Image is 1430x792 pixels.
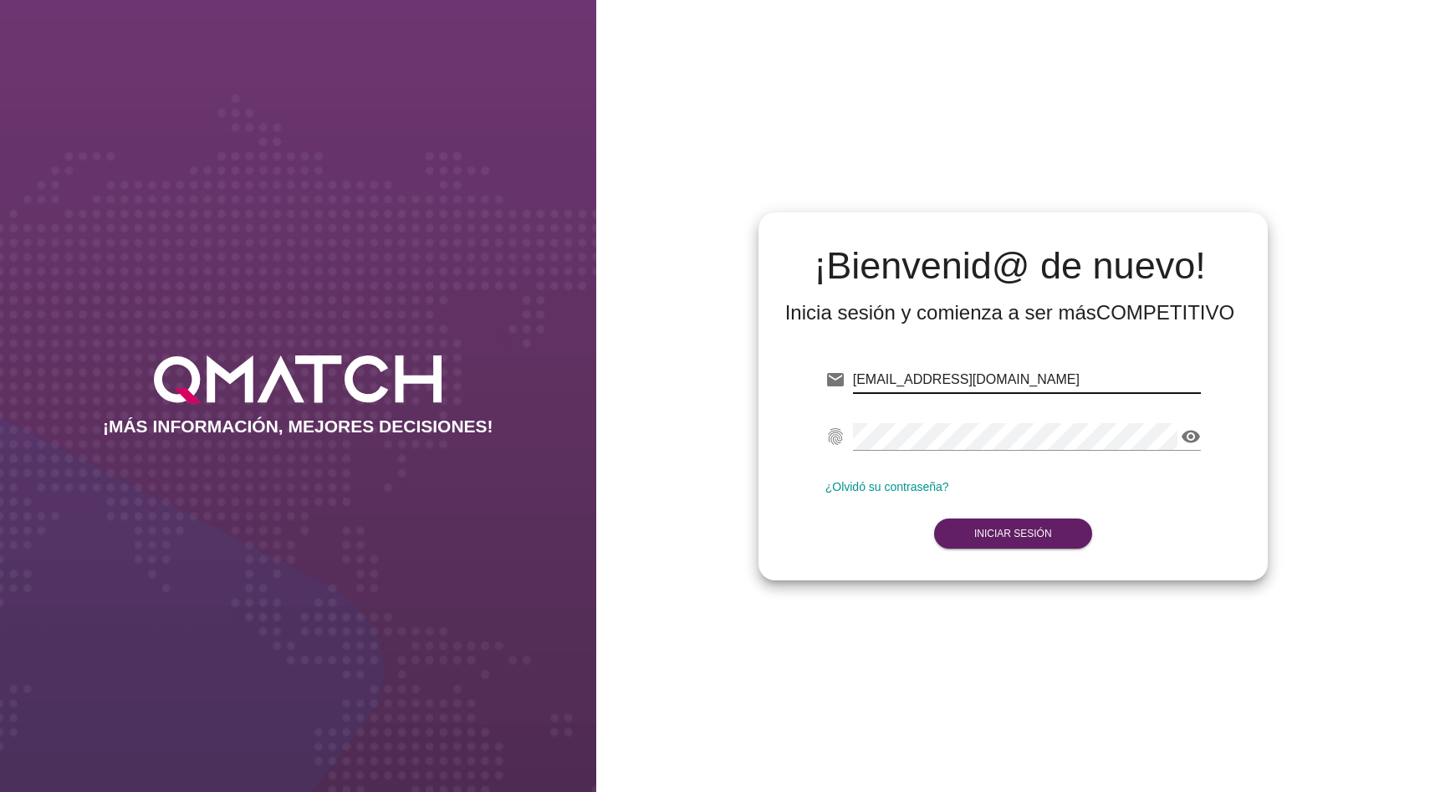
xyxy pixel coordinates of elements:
[785,299,1235,326] div: Inicia sesión y comienza a ser más
[825,480,949,493] a: ¿Olvidó su contraseña?
[974,528,1052,539] strong: Iniciar Sesión
[825,427,845,447] i: fingerprint
[1096,301,1234,324] strong: COMPETITIVO
[1181,427,1201,447] i: visibility
[825,370,845,390] i: email
[785,246,1235,286] h2: ¡Bienvenid@ de nuevo!
[853,366,1201,393] input: E-mail
[934,519,1092,549] button: Iniciar Sesión
[103,416,493,437] h2: ¡MÁS INFORMACIÓN, MEJORES DECISIONES!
